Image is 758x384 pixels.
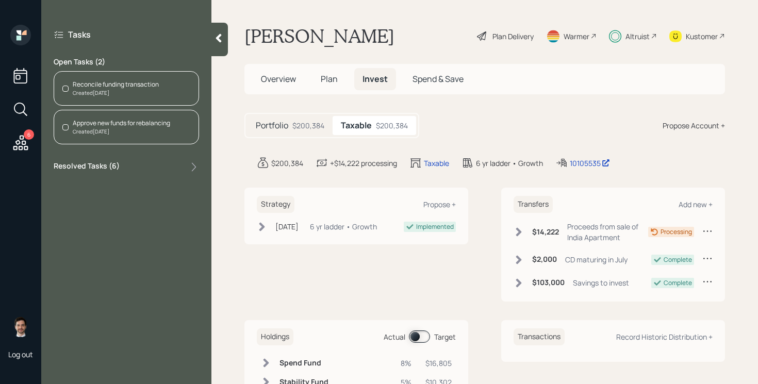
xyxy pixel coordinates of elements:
[625,31,650,42] div: Altruist
[424,158,449,169] div: Taxable
[310,221,377,232] div: 6 yr ladder • Growth
[384,331,405,342] div: Actual
[492,31,534,42] div: Plan Delivery
[679,199,713,209] div: Add new +
[476,158,543,169] div: 6 yr ladder • Growth
[532,255,557,264] h6: $2,000
[275,221,299,232] div: [DATE]
[279,359,328,368] h6: Spend Fund
[271,158,303,169] div: $200,384
[664,255,692,264] div: Complete
[257,196,294,213] h6: Strategy
[68,29,91,40] label: Tasks
[10,316,31,337] img: jonah-coleman-headshot.png
[423,199,456,209] div: Propose +
[434,331,456,342] div: Target
[616,332,713,342] div: Record Historic Distribution +
[514,196,553,213] h6: Transfers
[341,121,372,130] h5: Taxable
[686,31,718,42] div: Kustomer
[73,119,170,128] div: Approve new funds for rebalancing
[261,73,296,85] span: Overview
[661,227,692,237] div: Processing
[376,120,408,131] div: $200,384
[244,25,394,47] h1: [PERSON_NAME]
[532,228,559,237] h6: $14,222
[514,328,565,345] h6: Transactions
[564,31,589,42] div: Warmer
[292,120,324,131] div: $200,384
[54,57,199,67] label: Open Tasks ( 2 )
[321,73,338,85] span: Plan
[8,349,33,359] div: Log out
[664,278,692,288] div: Complete
[424,358,452,369] div: $16,805
[416,222,454,231] div: Implemented
[413,73,464,85] span: Spend & Save
[257,328,293,345] h6: Holdings
[663,120,725,131] div: Propose Account +
[570,158,610,169] div: 10105535
[573,277,629,288] div: Savings to invest
[24,129,34,140] div: 6
[565,254,628,265] div: CD maturing in July
[73,89,159,97] div: Created [DATE]
[73,80,159,89] div: Reconcile funding transaction
[54,161,120,173] label: Resolved Tasks ( 6 )
[73,128,170,136] div: Created [DATE]
[567,221,648,243] div: Proceeds from sale of India Apartment
[256,121,288,130] h5: Portfolio
[532,278,565,287] h6: $103,000
[330,158,397,169] div: +$14,222 processing
[396,358,411,369] div: 8%
[362,73,388,85] span: Invest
